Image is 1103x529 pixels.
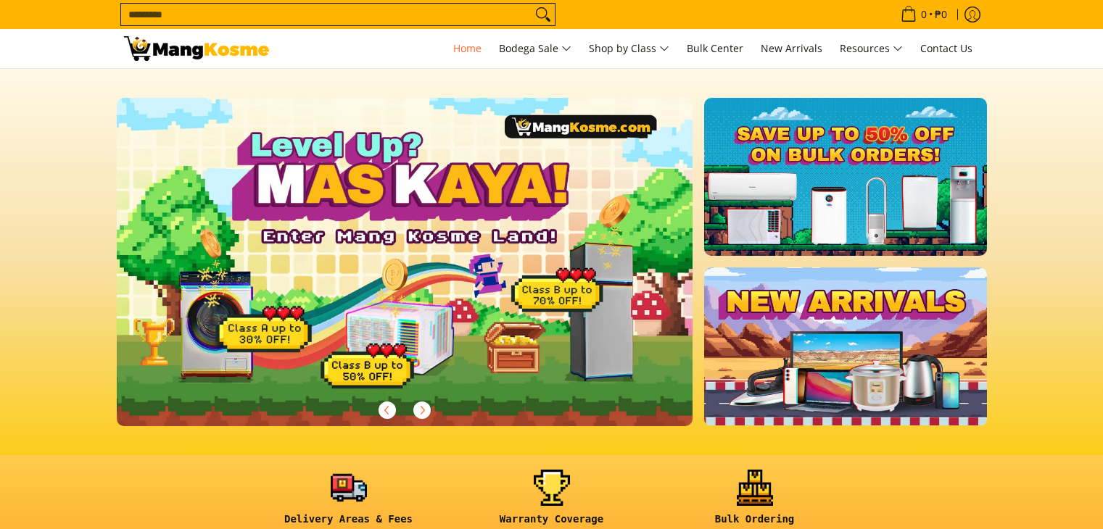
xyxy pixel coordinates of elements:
a: Contact Us [913,29,980,68]
button: Next [406,394,438,426]
nav: Main Menu [284,29,980,68]
img: Gaming desktop banner [117,98,693,426]
span: • [896,7,951,22]
a: Resources [833,29,910,68]
a: New Arrivals [753,29,830,68]
a: Shop by Class [582,29,677,68]
span: Home [453,41,482,55]
a: Bulk Center [679,29,751,68]
span: Shop by Class [589,40,669,58]
span: Bulk Center [687,41,743,55]
span: ₱0 [933,9,949,20]
a: Bodega Sale [492,29,579,68]
span: Resources [840,40,903,58]
button: Search [532,4,555,25]
span: 0 [919,9,929,20]
span: Bodega Sale [499,40,571,58]
a: Home [446,29,489,68]
span: Contact Us [920,41,972,55]
img: Mang Kosme: Your Home Appliances Warehouse Sale Partner! [124,36,269,61]
button: Previous [371,394,403,426]
span: New Arrivals [761,41,822,55]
